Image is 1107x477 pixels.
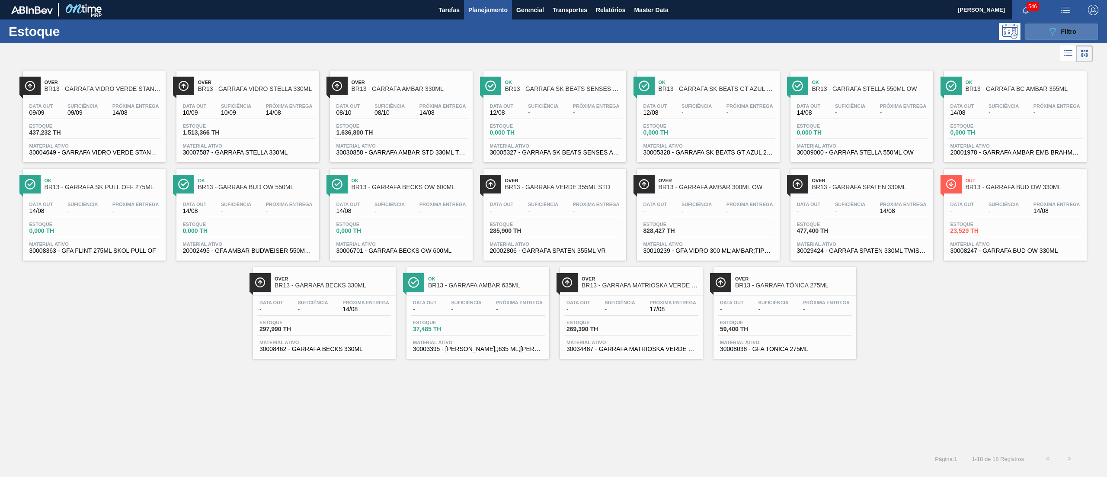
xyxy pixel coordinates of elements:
span: Estoque [336,222,397,227]
span: Data out [950,103,974,109]
span: 30034487 - GARRAFA MATRIOSKA VERDE 330ML TO [566,346,696,352]
span: Planejamento [468,5,508,15]
span: BR13 - GARRAFA BECKS OW 600ML [352,184,468,190]
a: ÍconeOkBR13 - GARRAFA BC AMBAR 355MLData out14/08Suficiência-Próxima Entrega-Estoque0,000 THMater... [937,64,1091,162]
span: BR13 - GARRAFA VIDRO VERDE STANDARD 600ML [45,86,161,92]
span: Gerencial [516,5,544,15]
span: Material ativo [183,242,313,247]
span: Data out [413,300,437,305]
a: ÍconeOverBR13 - GARRAFA MATRIOSKA VERDE 330MLData out-Suficiência-Próxima Entrega17/08Estoque269,... [553,261,707,359]
span: BR13 - GARRAFA AMBAR 330ML [352,86,468,92]
span: Over [582,276,698,281]
span: Próxima Entrega [419,103,466,109]
img: userActions [1060,5,1071,15]
span: Material ativo [29,242,159,247]
span: Material ativo [797,143,927,148]
img: Ícone [178,81,189,91]
span: Over [352,80,468,85]
span: 10/09 [183,110,207,116]
span: Ok [505,80,622,85]
span: 14/08 [29,208,53,214]
span: - [835,208,865,214]
span: - [989,110,1019,116]
img: Ícone [715,277,726,288]
span: 14/08 [336,208,360,214]
span: 828,427 TH [643,228,704,234]
span: Próxima Entrega [496,300,543,305]
a: ÍconeOverBR13 - GARRAFA VERDE 355ML STDData out-Suficiência-Próxima Entrega-Estoque285,900 THMate... [477,162,630,261]
a: ÍconeOkBR13 - GARRAFA BECKS OW 600MLData out14/08Suficiência-Próxima Entrega-Estoque0,000 THMater... [323,162,477,261]
span: Próxima Entrega [880,202,927,207]
span: 30004649 - GARRAFA VIDRO VERDE STANDARD 600ML [29,149,159,156]
span: Próxima Entrega [726,103,773,109]
img: Ícone [792,81,803,91]
span: Suficiência [835,103,865,109]
a: ÍconeOverBR13 - GARRAFA BECKS 330MLData out-Suficiência-Próxima Entrega14/08Estoque297,990 THMate... [246,261,400,359]
span: 37,485 TH [413,326,474,332]
span: 08/10 [374,110,405,116]
span: Estoque [566,320,627,325]
span: 20002806 - GARRAFA SPATEN 355ML VR [490,248,620,254]
span: Master Data [634,5,668,15]
span: Filtro [1061,28,1076,35]
span: 20002495 - GFA AMBAR BUDWEISER 550ML VR 8C [183,248,313,254]
span: Próxima Entrega [266,202,313,207]
span: - [573,110,620,116]
span: Estoque [29,123,90,129]
span: 12/08 [643,110,667,116]
img: Ícone [25,179,35,190]
a: ÍconeOverBR13 - GARRAFA SPATEN 330MLData out-Suficiência-Próxima Entrega14/08Estoque477,400 THMat... [784,162,937,261]
span: Suficiência [758,300,788,305]
span: Suficiência [528,202,558,207]
span: Estoque [643,222,704,227]
span: 14/08 [1033,208,1080,214]
span: 0,000 TH [490,129,550,136]
span: - [566,306,590,313]
img: Ícone [946,179,957,190]
span: 09/09 [29,110,53,116]
span: Próxima Entrega [880,103,927,109]
span: Data out [29,202,53,207]
span: Suficiência [67,202,98,207]
span: 30006701 - GARRAFA BECKS OW 600ML [336,248,466,254]
span: 1 - 18 de 18 Registros [970,456,1024,462]
span: Data out [336,202,360,207]
span: BR13 - GARRAFA TÔNICA 275ML [735,282,852,289]
span: 30009000 - GARRAFA STELLA 550ML OW [797,149,927,156]
img: Ícone [332,179,342,190]
a: ÍconeOverBR13 - GARRAFA VIDRO VERDE STANDARD 600MLData out09/09Suficiência09/09Próxima Entrega14/... [16,64,170,162]
span: Material ativo [29,143,159,148]
span: BR13 - GARRAFA BC AMBAR 355ML [966,86,1082,92]
span: Suficiência [374,103,405,109]
span: Ok [352,178,468,183]
span: Próxima Entrega [573,103,620,109]
span: - [803,306,850,313]
span: - [528,110,558,116]
span: Data out [643,202,667,207]
span: 30030858 - GARRAFA AMBAR STD 330ML TWIST OFF [336,149,466,156]
img: Ícone [562,277,573,288]
span: - [758,306,788,313]
a: ÍconeOkBR13 - GARRAFA SK BEATS GT AZUL 269MLData out12/08Suficiência-Próxima Entrega-Estoque0,000... [630,64,784,162]
span: Material ativo [720,340,850,345]
span: Próxima Entrega [573,202,620,207]
span: Data out [29,103,53,109]
img: Ícone [485,179,496,190]
span: Material ativo [643,242,773,247]
div: Pogramando: nenhum usuário selecionado [999,23,1021,40]
span: Tarefas [438,5,460,15]
span: Estoque [259,320,320,325]
span: Suficiência [298,300,328,305]
span: 477,400 TH [797,228,857,234]
span: - [989,208,1019,214]
span: 14/08 [342,306,389,313]
span: 0,000 TH [336,228,397,234]
span: 1.636,800 TH [336,129,397,136]
span: Material ativo [336,143,466,148]
span: 30029424 - GARRAFA SPATEN 330ML TWIST OFF [797,248,927,254]
span: - [573,208,620,214]
span: 437,232 TH [29,129,90,136]
span: Estoque [490,222,550,227]
span: Material ativo [336,242,466,247]
span: Ok [812,80,929,85]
